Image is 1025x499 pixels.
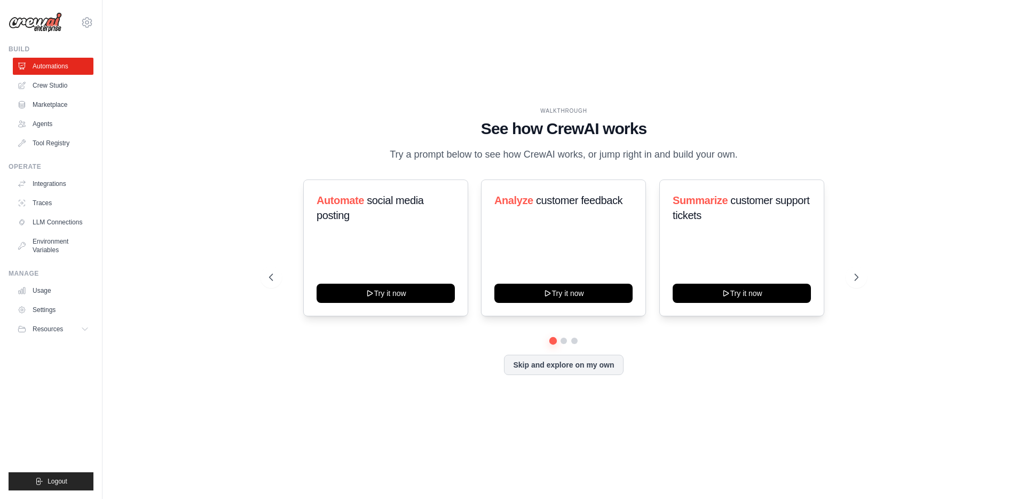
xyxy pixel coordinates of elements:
span: Resources [33,325,63,333]
span: customer support tickets [673,194,809,221]
a: Tool Registry [13,135,93,152]
div: Build [9,45,93,53]
a: Automations [13,58,93,75]
button: Try it now [673,284,811,303]
div: WALKTHROUGH [269,107,858,115]
span: Summarize [673,194,728,206]
h1: See how CrewAI works [269,119,858,138]
a: Settings [13,301,93,318]
a: Agents [13,115,93,132]
img: Logo [9,12,62,33]
a: Usage [13,282,93,299]
a: LLM Connections [13,214,93,231]
button: Logout [9,472,93,490]
a: Traces [13,194,93,212]
button: Try it now [494,284,633,303]
span: customer feedback [536,194,622,206]
button: Try it now [317,284,455,303]
a: Marketplace [13,96,93,113]
a: Integrations [13,175,93,192]
span: Logout [48,477,67,486]
div: Operate [9,162,93,171]
p: Try a prompt below to see how CrewAI works, or jump right in and build your own. [384,147,743,162]
a: Crew Studio [13,77,93,94]
a: Environment Variables [13,233,93,259]
span: Analyze [494,194,533,206]
button: Skip and explore on my own [504,355,623,375]
button: Resources [13,321,93,338]
span: social media posting [317,194,424,221]
div: Manage [9,269,93,278]
span: Automate [317,194,364,206]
